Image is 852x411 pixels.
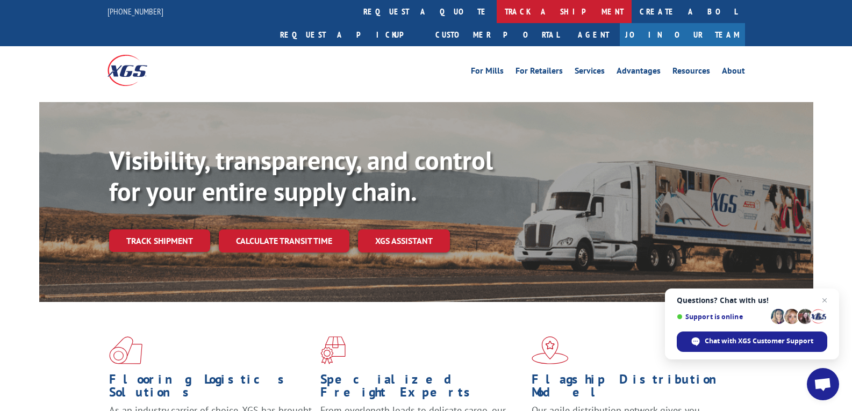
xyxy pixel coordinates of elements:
a: XGS ASSISTANT [358,229,450,253]
img: xgs-icon-total-supply-chain-intelligence-red [109,336,142,364]
a: Agent [567,23,620,46]
div: Chat with XGS Customer Support [677,331,827,352]
span: Close chat [818,294,831,307]
h1: Specialized Freight Experts [320,373,524,404]
b: Visibility, transparency, and control for your entire supply chain. [109,143,493,208]
a: [PHONE_NUMBER] [108,6,163,17]
img: xgs-icon-focused-on-flooring-red [320,336,346,364]
a: Join Our Team [620,23,745,46]
a: For Mills [471,67,504,78]
h1: Flagship Distribution Model [532,373,735,404]
a: Services [575,67,605,78]
a: Request a pickup [272,23,427,46]
h1: Flooring Logistics Solutions [109,373,312,404]
span: Chat with XGS Customer Support [705,336,813,346]
a: Customer Portal [427,23,567,46]
span: Support is online [677,313,767,321]
div: Open chat [807,368,839,400]
a: Advantages [617,67,661,78]
a: Track shipment [109,229,210,252]
a: Resources [672,67,710,78]
a: For Retailers [516,67,563,78]
span: Questions? Chat with us! [677,296,827,305]
a: Calculate transit time [219,229,349,253]
a: About [722,67,745,78]
img: xgs-icon-flagship-distribution-model-red [532,336,569,364]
